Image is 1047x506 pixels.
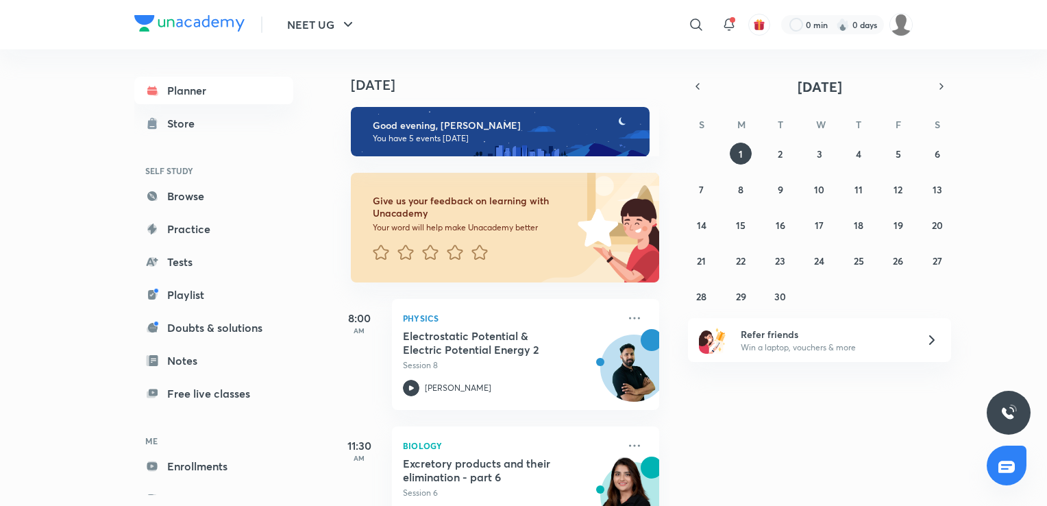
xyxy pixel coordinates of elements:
[351,77,673,93] h4: [DATE]
[730,285,752,307] button: September 29, 2025
[926,143,948,165] button: September 6, 2025
[425,382,491,394] p: [PERSON_NAME]
[741,341,909,354] p: Win a laptop, vouchers & more
[691,214,713,236] button: September 14, 2025
[935,118,940,131] abbr: Saturday
[373,222,573,233] p: Your word will help make Unacademy better
[848,214,870,236] button: September 18, 2025
[769,285,791,307] button: September 30, 2025
[699,326,726,354] img: referral
[769,214,791,236] button: September 16, 2025
[134,380,293,407] a: Free live classes
[817,147,822,160] abbr: September 3, 2025
[739,147,743,160] abbr: September 1, 2025
[134,281,293,309] a: Playlist
[775,254,785,267] abbr: September 23, 2025
[753,19,765,31] img: avatar
[697,254,706,267] abbr: September 21, 2025
[933,254,942,267] abbr: September 27, 2025
[134,110,293,137] a: Store
[854,183,863,196] abbr: September 11, 2025
[279,11,365,38] button: NEET UG
[699,183,704,196] abbr: September 7, 2025
[373,195,573,219] h6: Give us your feedback on learning with Unacademy
[403,457,574,484] h5: Excretory products and their elimination - part 6
[730,178,752,200] button: September 8, 2025
[373,119,637,132] h6: Good evening, [PERSON_NAME]
[896,147,901,160] abbr: September 5, 2025
[531,173,659,282] img: feedback_image
[893,254,903,267] abbr: September 26, 2025
[856,147,861,160] abbr: September 4, 2025
[730,250,752,272] button: September 22, 2025
[932,219,943,232] abbr: September 20, 2025
[814,183,824,196] abbr: September 10, 2025
[816,118,826,131] abbr: Wednesday
[856,118,861,131] abbr: Thursday
[809,143,830,165] button: September 3, 2025
[926,178,948,200] button: September 13, 2025
[691,178,713,200] button: September 7, 2025
[798,77,842,96] span: [DATE]
[935,147,940,160] abbr: September 6, 2025
[778,147,783,160] abbr: September 2, 2025
[887,178,909,200] button: September 12, 2025
[403,329,574,357] h5: Electrostatic Potential & Electric Potential Energy 2
[697,219,706,232] abbr: September 14, 2025
[167,115,203,132] div: Store
[769,178,791,200] button: September 9, 2025
[778,118,783,131] abbr: Tuesday
[403,487,618,499] p: Session 6
[134,159,293,182] h6: SELF STUDY
[926,214,948,236] button: September 20, 2025
[894,183,902,196] abbr: September 12, 2025
[815,219,824,232] abbr: September 17, 2025
[848,143,870,165] button: September 4, 2025
[854,254,864,267] abbr: September 25, 2025
[1000,405,1017,421] img: ttu
[809,250,830,272] button: September 24, 2025
[769,143,791,165] button: September 2, 2025
[933,183,942,196] abbr: September 13, 2025
[741,327,909,341] h6: Refer friends
[696,290,706,303] abbr: September 28, 2025
[699,118,704,131] abbr: Sunday
[373,133,637,144] p: You have 5 events [DATE]
[736,290,746,303] abbr: September 29, 2025
[889,13,913,36] img: Khushboo
[134,182,293,210] a: Browse
[134,314,293,341] a: Doubts & solutions
[351,107,650,156] img: evening
[887,214,909,236] button: September 19, 2025
[730,214,752,236] button: September 15, 2025
[776,219,785,232] abbr: September 16, 2025
[691,250,713,272] button: September 21, 2025
[403,437,618,454] p: Biology
[769,250,791,272] button: September 23, 2025
[134,453,293,480] a: Enrollments
[730,143,752,165] button: September 1, 2025
[403,310,618,326] p: Physics
[848,250,870,272] button: September 25, 2025
[601,342,667,408] img: Avatar
[809,214,830,236] button: September 17, 2025
[778,183,783,196] abbr: September 9, 2025
[887,250,909,272] button: September 26, 2025
[332,310,386,326] h5: 8:00
[736,219,746,232] abbr: September 15, 2025
[134,429,293,453] h6: ME
[887,143,909,165] button: September 5, 2025
[894,219,903,232] abbr: September 19, 2025
[848,178,870,200] button: September 11, 2025
[134,77,293,104] a: Planner
[814,254,824,267] abbr: September 24, 2025
[926,250,948,272] button: September 27, 2025
[854,219,863,232] abbr: September 18, 2025
[332,437,386,454] h5: 11:30
[134,15,245,35] a: Company Logo
[738,183,743,196] abbr: September 8, 2025
[748,14,770,36] button: avatar
[896,118,901,131] abbr: Friday
[134,248,293,276] a: Tests
[134,347,293,374] a: Notes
